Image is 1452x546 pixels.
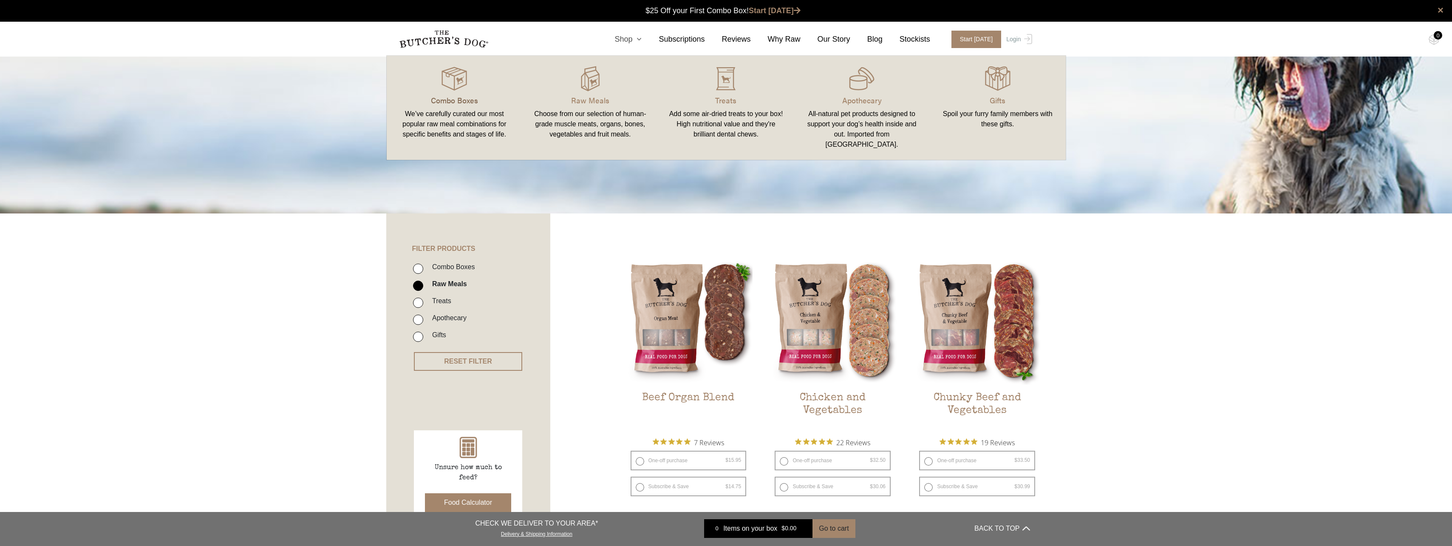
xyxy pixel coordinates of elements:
div: All-natural pet products designed to support your dog’s health inside and out. Imported from [GEO... [804,109,920,150]
span: Start [DATE] [951,31,1002,48]
p: Raw Meals [532,94,648,106]
span: 22 Reviews [836,436,870,449]
span: 7 Reviews [694,436,724,449]
img: Chicken and Vegetables [768,256,897,385]
button: BACK TO TOP [974,518,1030,539]
button: RESET FILTER [414,352,522,371]
a: Chunky Beef and VegetablesChunky Beef and Vegetables [913,256,1042,432]
h2: Chicken and Vegetables [768,392,897,432]
bdi: 15.95 [725,457,741,463]
bdi: 14.75 [725,483,741,489]
label: Subscribe & Save [919,477,1035,496]
div: 0 [1434,31,1442,40]
bdi: 0.00 [781,525,796,532]
h4: FILTER PRODUCTS [386,213,550,253]
button: Rated 4.9 out of 5 stars from 22 reviews. Jump to reviews. [795,436,870,449]
p: Unsure how much to feed? [426,463,511,483]
a: Beef Organ BlendBeef Organ Blend [624,256,753,432]
button: Go to cart [812,519,855,538]
h2: Chunky Beef and Vegetables [913,392,1042,432]
span: $ [725,457,728,463]
a: Shop [597,34,642,45]
p: CHECK WE DELIVER TO YOUR AREA* [475,518,598,529]
p: Apothecary [804,94,920,106]
label: Subscribe & Save [631,477,747,496]
a: Chicken and VegetablesChicken and Vegetables [768,256,897,432]
div: Choose from our selection of human-grade muscle meats, organs, bones, vegetables and fruit meals. [532,109,648,139]
label: Gifts [428,329,446,341]
div: 0 [710,524,723,533]
span: 19 Reviews [981,436,1015,449]
a: close [1438,5,1444,15]
a: Apothecary All-natural pet products designed to support your dog’s health inside and out. Importe... [794,64,930,151]
button: Rated 5 out of 5 stars from 19 reviews. Jump to reviews. [940,436,1015,449]
label: One-off purchase [775,451,891,470]
bdi: 32.50 [870,457,886,463]
span: $ [870,457,873,463]
span: $ [870,483,873,489]
a: Start [DATE] [749,6,801,15]
label: Subscribe & Save [775,477,891,496]
img: Chunky Beef and Vegetables [913,256,1042,385]
p: Treats [668,94,784,106]
bdi: 33.50 [1014,457,1030,463]
bdi: 30.06 [870,483,886,489]
a: Our Story [801,34,850,45]
img: TBD_Cart-Empty.png [1429,34,1439,45]
h2: Beef Organ Blend [624,392,753,432]
label: Apothecary [428,312,467,324]
div: We’ve carefully curated our most popular raw meal combinations for specific benefits and stages o... [397,109,512,139]
a: Start [DATE] [943,31,1005,48]
p: Gifts [940,94,1056,106]
label: Raw Meals [428,278,467,290]
a: Blog [850,34,883,45]
label: Treats [428,295,451,307]
a: Raw Meals Choose from our selection of human-grade muscle meats, organs, bones, vegetables and fr... [522,64,658,151]
span: $ [1014,483,1017,489]
a: Reviews [705,34,751,45]
img: Beef Organ Blend [624,256,753,385]
div: Spoil your furry family members with these gifts. [940,109,1056,129]
label: One-off purchase [631,451,747,470]
p: Combo Boxes [397,94,512,106]
a: Why Raw [751,34,801,45]
a: 0 Items on your box $0.00 [704,519,812,538]
span: $ [725,483,728,489]
a: Treats Add some air-dried treats to your box! High nutritional value and they're brilliant dental... [658,64,794,151]
a: Stockists [883,34,930,45]
label: One-off purchase [919,451,1035,470]
span: $ [1014,457,1017,463]
a: Gifts Spoil your furry family members with these gifts. [930,64,1066,151]
a: Subscriptions [642,34,705,45]
div: Add some air-dried treats to your box! High nutritional value and they're brilliant dental chews. [668,109,784,139]
a: Delivery & Shipping Information [501,529,572,537]
a: Combo Boxes We’ve carefully curated our most popular raw meal combinations for specific benefits ... [387,64,523,151]
a: Login [1004,31,1032,48]
label: Combo Boxes [428,261,475,273]
span: $ [781,525,785,532]
button: Food Calculator [425,493,511,512]
span: Items on your box [723,523,777,534]
bdi: 30.99 [1014,483,1030,489]
button: Rated 5 out of 5 stars from 7 reviews. Jump to reviews. [653,436,724,449]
